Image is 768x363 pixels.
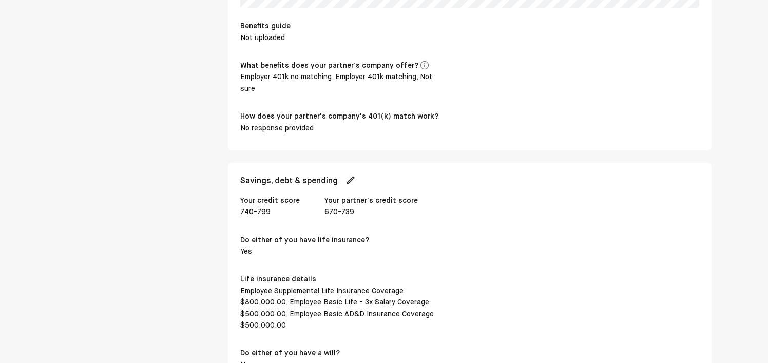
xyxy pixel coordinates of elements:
div: Yes [240,246,369,257]
div: Your credit score [240,195,300,206]
div: Benefits guide [240,21,291,32]
div: Not uploaded [240,32,699,44]
div: 670-739 [324,206,418,218]
div: Life insurance details [240,274,316,285]
div: What benefits does your partner’s company offer? [240,60,418,71]
h2: Savings, debt & spending [240,175,338,188]
div: How does your partner's company's 401(k) match work? [240,111,438,122]
div: Employer 401k no matching, Employer 401k matching, Not sure [240,71,446,94]
div: Employee Supplemental Life Insurance Coverage $800,000.00, Employee Basic Life - 3x Salary Covera... [240,285,446,332]
div: Do either of you have life insurance? [240,235,369,246]
div: Do either of you have a will? [240,348,340,359]
div: 740-799 [240,206,300,218]
div: Your partner's credit score [324,195,418,206]
div: No response provided [240,123,438,134]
